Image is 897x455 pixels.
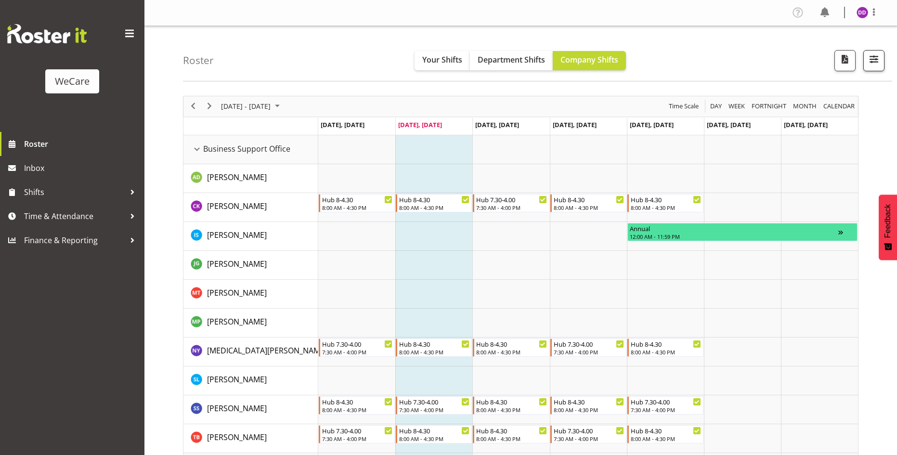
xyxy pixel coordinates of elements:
[667,100,701,112] button: Time Scale
[183,309,318,338] td: Millie Pumphrey resource
[207,258,267,270] a: [PERSON_NAME]
[473,194,549,212] div: Chloe Kim"s event - Hub 7.30-4.00 Begin From Wednesday, August 20, 2025 at 7:30:00 AM GMT+12:00 E...
[473,425,549,443] div: Tyla Boyd"s event - Hub 8-4.30 Begin From Wednesday, August 20, 2025 at 8:00:00 AM GMT+12:00 Ends...
[203,143,290,155] span: Business Support Office
[183,251,318,280] td: Janine Grundler resource
[560,54,618,65] span: Company Shifts
[857,7,868,18] img: demi-dumitrean10946.jpg
[630,223,838,233] div: Annual
[822,100,857,112] button: Month
[24,161,140,175] span: Inbox
[884,204,892,238] span: Feedback
[24,185,125,199] span: Shifts
[728,100,746,112] span: Week
[627,194,703,212] div: Chloe Kim"s event - Hub 8-4.30 Begin From Friday, August 22, 2025 at 8:00:00 AM GMT+12:00 Ends At...
[399,406,469,414] div: 7:30 AM - 4:00 PM
[207,345,327,356] a: [MEDICAL_DATA][PERSON_NAME]
[322,406,392,414] div: 8:00 AM - 4:30 PM
[631,204,701,211] div: 8:00 AM - 4:30 PM
[630,233,838,240] div: 12:00 AM - 11:59 PM
[207,287,267,299] a: [PERSON_NAME]
[321,120,364,129] span: [DATE], [DATE]
[185,96,201,117] div: previous period
[24,233,125,247] span: Finance & Reporting
[475,120,519,129] span: [DATE], [DATE]
[476,397,546,406] div: Hub 8-4.30
[668,100,700,112] span: Time Scale
[319,338,395,357] div: Nikita Yates"s event - Hub 7.30-4.00 Begin From Monday, August 18, 2025 at 7:30:00 AM GMT+12:00 E...
[398,120,442,129] span: [DATE], [DATE]
[319,194,395,212] div: Chloe Kim"s event - Hub 8-4.30 Begin From Monday, August 18, 2025 at 8:00:00 AM GMT+12:00 Ends At...
[207,201,267,211] span: [PERSON_NAME]
[399,426,469,435] div: Hub 8-4.30
[707,120,751,129] span: [DATE], [DATE]
[207,172,267,182] span: [PERSON_NAME]
[399,204,469,211] div: 8:00 AM - 4:30 PM
[478,54,545,65] span: Department Shifts
[792,100,818,112] span: Month
[631,406,701,414] div: 7:30 AM - 4:00 PM
[476,348,546,356] div: 8:00 AM - 4:30 PM
[627,396,703,415] div: Savita Savita"s event - Hub 7.30-4.00 Begin From Friday, August 22, 2025 at 7:30:00 AM GMT+12:00 ...
[207,171,267,183] a: [PERSON_NAME]
[554,339,624,349] div: Hub 7.30-4.00
[183,338,318,366] td: Nikita Yates resource
[554,426,624,435] div: Hub 7.30-4.00
[727,100,747,112] button: Timeline Week
[399,435,469,442] div: 8:00 AM - 4:30 PM
[476,435,546,442] div: 8:00 AM - 4:30 PM
[627,223,858,241] div: Isabel Simcox"s event - Annual Begin From Friday, August 22, 2025 at 12:00:00 AM GMT+12:00 Ends A...
[396,194,472,212] div: Chloe Kim"s event - Hub 8-4.30 Begin From Tuesday, August 19, 2025 at 8:00:00 AM GMT+12:00 Ends A...
[207,432,267,442] span: [PERSON_NAME]
[422,54,462,65] span: Your Shifts
[183,55,214,66] h4: Roster
[554,435,624,442] div: 7:30 AM - 4:00 PM
[792,100,819,112] button: Timeline Month
[220,100,284,112] button: August 2025
[879,195,897,260] button: Feedback - Show survey
[183,366,318,395] td: Sarah Lamont resource
[183,424,318,453] td: Tyla Boyd resource
[218,96,286,117] div: August 18 - 24, 2025
[203,100,216,112] button: Next
[631,348,701,356] div: 8:00 AM - 4:30 PM
[322,426,392,435] div: Hub 7.30-4.00
[627,425,703,443] div: Tyla Boyd"s event - Hub 8-4.30 Begin From Friday, August 22, 2025 at 8:00:00 AM GMT+12:00 Ends At...
[627,338,703,357] div: Nikita Yates"s event - Hub 8-4.30 Begin From Friday, August 22, 2025 at 8:00:00 AM GMT+12:00 Ends...
[207,229,267,241] a: [PERSON_NAME]
[183,395,318,424] td: Savita Savita resource
[476,406,546,414] div: 8:00 AM - 4:30 PM
[207,200,267,212] a: [PERSON_NAME]
[207,374,267,385] span: [PERSON_NAME]
[550,338,626,357] div: Nikita Yates"s event - Hub 7.30-4.00 Begin From Thursday, August 21, 2025 at 7:30:00 AM GMT+12:00...
[207,431,267,443] a: [PERSON_NAME]
[322,397,392,406] div: Hub 8-4.30
[207,403,267,414] span: [PERSON_NAME]
[473,338,549,357] div: Nikita Yates"s event - Hub 8-4.30 Begin From Wednesday, August 20, 2025 at 8:00:00 AM GMT+12:00 E...
[322,435,392,442] div: 7:30 AM - 4:00 PM
[399,195,469,204] div: Hub 8-4.30
[709,100,723,112] span: Day
[631,195,701,204] div: Hub 8-4.30
[207,259,267,269] span: [PERSON_NAME]
[207,374,267,385] a: [PERSON_NAME]
[207,316,267,327] a: [PERSON_NAME]
[55,74,90,89] div: WeCare
[750,100,788,112] button: Fortnight
[183,222,318,251] td: Isabel Simcox resource
[784,120,828,129] span: [DATE], [DATE]
[7,24,87,43] img: Rosterit website logo
[473,396,549,415] div: Savita Savita"s event - Hub 8-4.30 Begin From Wednesday, August 20, 2025 at 8:00:00 AM GMT+12:00 ...
[396,396,472,415] div: Savita Savita"s event - Hub 7.30-4.00 Begin From Tuesday, August 19, 2025 at 7:30:00 AM GMT+12:00...
[399,339,469,349] div: Hub 8-4.30
[554,406,624,414] div: 8:00 AM - 4:30 PM
[631,426,701,435] div: Hub 8-4.30
[183,280,318,309] td: Michelle Thomas resource
[396,425,472,443] div: Tyla Boyd"s event - Hub 8-4.30 Begin From Tuesday, August 19, 2025 at 8:00:00 AM GMT+12:00 Ends A...
[550,425,626,443] div: Tyla Boyd"s event - Hub 7.30-4.00 Begin From Thursday, August 21, 2025 at 7:30:00 AM GMT+12:00 En...
[476,339,546,349] div: Hub 8-4.30
[322,195,392,204] div: Hub 8-4.30
[553,120,597,129] span: [DATE], [DATE]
